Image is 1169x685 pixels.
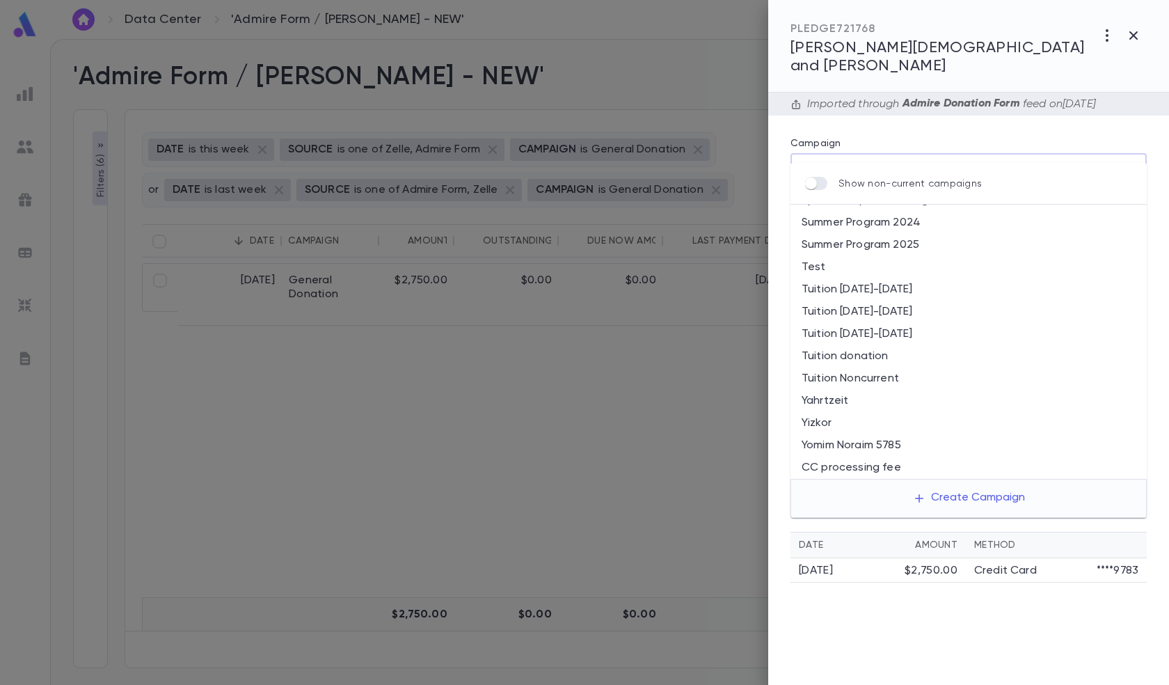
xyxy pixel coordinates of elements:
h5: [DATE] [782,217,963,246]
button: Create Campaign [902,485,1036,512]
li: Yomim Noraim 5785 [790,434,1147,457]
li: Tuition Noncurrent [790,368,1147,390]
li: Summer Program 2024 [790,212,1147,234]
p: Credit Card [974,564,1037,578]
li: Yizkor [790,412,1147,434]
li: Yahrtzeit [790,390,1147,412]
div: PLEDGE 721768 [790,22,1094,36]
div: [DATE] [799,564,905,578]
button: Close [1122,157,1142,177]
li: Summer Program 2025 [790,234,1147,256]
div: Admire Form [782,355,960,377]
button: Clear [1104,157,1124,177]
span: [PERSON_NAME][DEMOGRAPHIC_DATA] and [PERSON_NAME] [790,40,1085,74]
th: Method [966,533,1147,558]
div: Date [799,540,915,551]
div: Amount [915,540,957,551]
p: Admire Donation Form [900,97,1023,111]
li: CC processing fee [790,457,1147,479]
label: Campaign [790,138,841,149]
li: Tuition [DATE]-[DATE] [790,301,1147,323]
li: Tuition donation [790,345,1147,368]
div: $2,750.00 [905,564,957,578]
div: Imported through feed on [DATE] [802,97,1095,111]
li: Test [790,256,1147,278]
li: Tuition [DATE]-[DATE] [790,323,1147,345]
li: Tuition [DATE]-[DATE] [790,278,1147,301]
p: Show non-current campaigns [838,178,982,189]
